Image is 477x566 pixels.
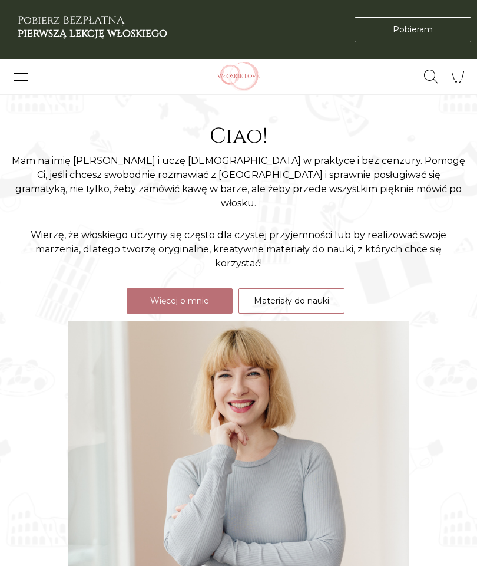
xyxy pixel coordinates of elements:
[127,288,233,314] a: Więcej o mnie
[12,228,465,271] p: Wierzę, że włoskiego uczymy się często dla czystej przyjemności lub by realizować swoje marzenia,...
[12,124,465,149] h2: Ciao!
[416,67,446,87] button: Przełącz formularz wyszukiwania
[200,62,277,91] img: Włoskielove
[18,14,167,40] h3: Pobierz BEZPŁATNĄ
[446,64,471,90] button: Koszyk
[238,288,344,314] a: Materiały do nauki
[12,154,465,210] p: Mam na imię [PERSON_NAME] i uczę [DEMOGRAPHIC_DATA] w praktyce i bez cenzury. Pomogę Ci, jeśli ch...
[393,24,433,36] span: Pobieram
[6,67,35,87] button: Przełącz nawigację
[355,17,471,42] a: Pobieram
[18,26,167,41] b: pierwszą lekcję włoskiego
